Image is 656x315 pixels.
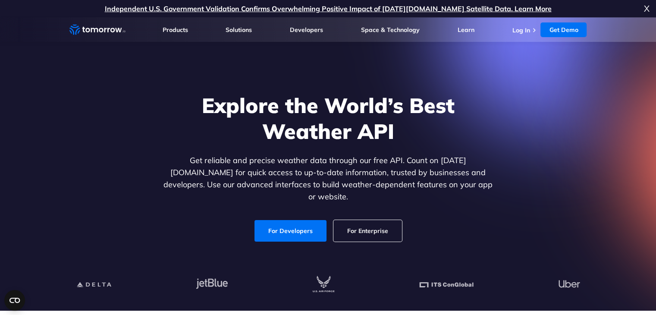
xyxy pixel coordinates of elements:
[512,26,530,34] a: Log In
[162,154,495,203] p: Get reliable and precise weather data through our free API. Count on [DATE][DOMAIN_NAME] for quic...
[4,290,25,311] button: Open CMP widget
[254,220,326,242] a: For Developers
[105,4,552,13] a: Independent U.S. Government Validation Confirms Overwhelming Positive Impact of [DATE][DOMAIN_NAM...
[69,23,126,36] a: Home link
[162,92,495,144] h1: Explore the World’s Best Weather API
[226,26,252,34] a: Solutions
[540,22,587,37] a: Get Demo
[290,26,323,34] a: Developers
[458,26,474,34] a: Learn
[333,220,402,242] a: For Enterprise
[163,26,188,34] a: Products
[361,26,420,34] a: Space & Technology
